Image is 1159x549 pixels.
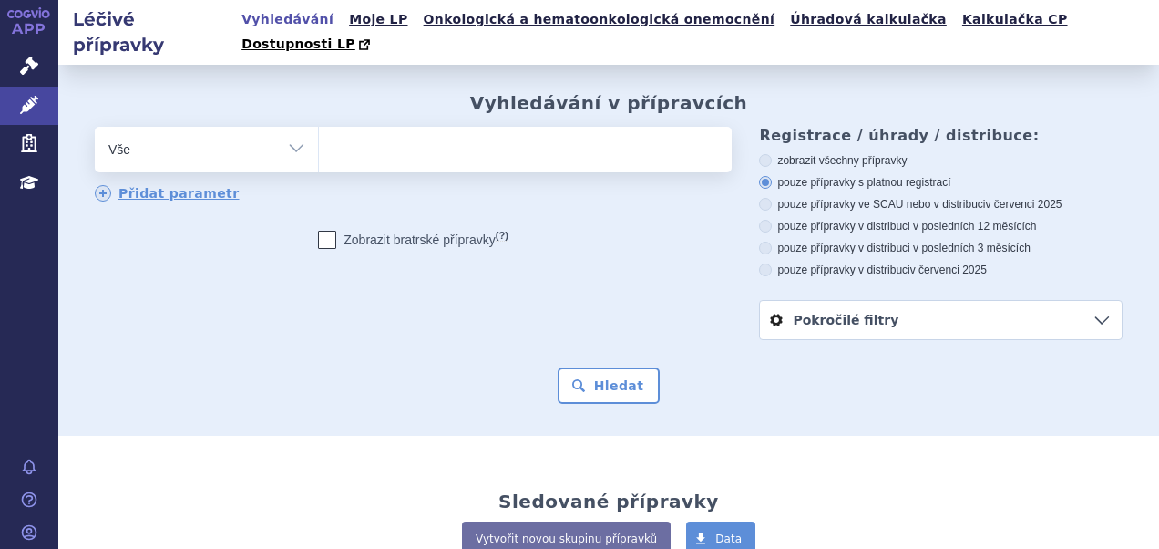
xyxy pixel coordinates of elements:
[957,7,1073,32] a: Kalkulačka CP
[759,241,1123,255] label: pouze přípravky v distribuci v posledních 3 měsících
[558,368,661,404] button: Hledat
[759,197,1123,212] label: pouze přípravky ve SCAU nebo v distribuci
[760,301,1122,339] a: Pokročilé filtry
[985,198,1062,211] span: v červenci 2025
[759,263,1123,277] label: pouze přípravky v distribuci
[498,491,719,513] h2: Sledované přípravky
[236,7,339,32] a: Vyhledávání
[95,185,240,202] a: Přidat parametr
[318,231,508,249] label: Zobrazit bratrské přípravky
[344,7,413,32] a: Moje LP
[785,7,952,32] a: Úhradová kalkulačka
[241,36,355,51] span: Dostupnosti LP
[496,230,508,242] abbr: (?)
[236,32,379,57] a: Dostupnosti LP
[759,127,1123,144] h3: Registrace / úhrady / distribuce:
[759,219,1123,233] label: pouze přípravky v distribuci v posledních 12 měsících
[759,175,1123,190] label: pouze přípravky s platnou registrací
[759,153,1123,168] label: zobrazit všechny přípravky
[910,264,987,276] span: v červenci 2025
[715,533,742,545] span: Data
[418,7,781,32] a: Onkologická a hematoonkologická onemocnění
[470,92,748,114] h2: Vyhledávání v přípravcích
[58,6,236,57] h2: Léčivé přípravky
